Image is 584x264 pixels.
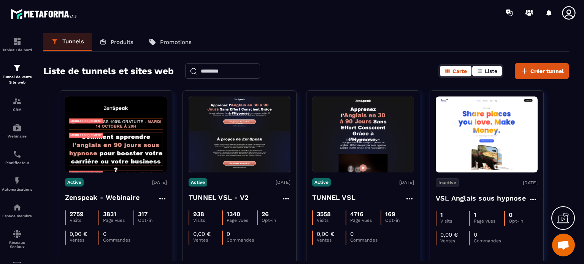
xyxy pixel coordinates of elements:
p: Produits [111,39,133,46]
div: Ouvrir le chat [552,234,575,256]
h4: Zenspeak - Webinaire [65,192,140,203]
a: formationformationCRM [2,91,32,117]
p: [DATE] [152,180,167,185]
a: automationsautomationsEspace membre [2,197,32,224]
img: image [189,96,290,172]
p: Ventes [193,237,222,243]
p: Page vues [103,218,133,223]
p: 0 [350,231,354,237]
p: Opt-in [138,218,167,223]
p: 0,00 € [70,231,87,237]
p: 0 [227,231,230,237]
p: Tableau de bord [2,48,32,52]
a: automationsautomationsWebinaire [2,117,32,144]
p: Commandes [103,237,132,243]
p: 3831 [103,210,116,218]
a: Tunnels [43,33,92,51]
span: Carte [452,68,467,74]
a: formationformationTunnel de vente Site web [2,58,32,91]
p: 1340 [227,210,240,218]
p: Active [65,178,84,187]
p: Commandes [227,237,255,243]
img: formation [13,96,22,106]
p: 317 [138,210,148,218]
p: Opt-in [262,218,290,223]
p: Opt-in [385,218,414,223]
p: Ventes [70,237,98,243]
a: social-networksocial-networkRéseaux Sociaux [2,224,32,255]
p: [DATE] [523,180,538,185]
a: Produits [92,33,141,51]
img: social-network [13,229,22,239]
p: Active [312,178,331,187]
img: logo [11,7,79,21]
p: 1 [440,211,443,218]
p: Promotions [160,39,192,46]
p: Visits [70,218,98,223]
p: Ventes [440,238,469,243]
button: Liste [472,66,502,76]
p: Opt-in [509,218,538,224]
p: 938 [193,210,204,218]
p: Webinaire [2,134,32,138]
h2: Liste de tunnels et sites web [43,63,174,79]
img: automations [13,203,22,212]
p: [DATE] [399,180,414,185]
p: Ventes [317,237,346,243]
p: Visits [317,218,346,223]
p: 4716 [350,210,363,218]
p: [DATE] [276,180,290,185]
p: 0,00 € [440,231,458,238]
button: Carte [440,66,471,76]
p: 0,00 € [193,231,211,237]
p: Automatisations [2,187,32,191]
p: 26 [262,210,269,218]
p: 0 [474,231,477,238]
p: Inactive [436,178,459,187]
p: Visits [193,218,222,223]
p: Tunnels [62,38,84,45]
h4: TUNNEL VSL - V2 [189,192,249,203]
p: Réseaux Sociaux [2,240,32,249]
img: image [65,96,167,172]
img: image [312,96,414,172]
p: 0 [103,231,106,237]
img: formation [13,63,22,73]
img: image [436,99,538,171]
p: Page vues [474,218,504,224]
p: Page vues [350,218,380,223]
p: 0,00 € [317,231,335,237]
span: Créer tunnel [530,67,564,75]
a: Promotions [141,33,199,51]
p: Active [189,178,207,187]
img: automations [13,176,22,185]
p: Visits [440,218,469,224]
p: 169 [385,210,395,218]
p: 0 [509,211,513,218]
p: Commandes [474,238,503,243]
a: formationformationTableau de bord [2,31,32,58]
img: scheduler [13,150,22,159]
p: 1 [474,211,476,218]
span: Liste [485,68,497,74]
a: automationsautomationsAutomatisations [2,171,32,197]
p: Page vues [227,218,257,223]
a: schedulerschedulerPlanificateur [2,144,32,171]
p: Planificateur [2,161,32,165]
h4: TUNNEL VSL [312,192,355,203]
p: Espace membre [2,214,32,218]
img: formation [13,37,22,46]
p: 2759 [70,210,84,218]
p: CRM [2,107,32,112]
img: automations [13,123,22,132]
p: 3558 [317,210,331,218]
p: Tunnel de vente Site web [2,74,32,85]
p: Commandes [350,237,379,243]
h4: VSL Anglais sous hypnose [436,193,526,204]
button: Créer tunnel [515,63,569,79]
